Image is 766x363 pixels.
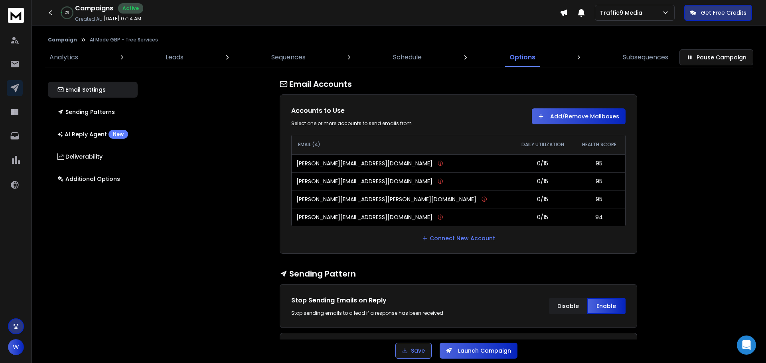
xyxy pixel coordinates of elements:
p: [DATE] 07:14 AM [104,16,141,22]
a: Connect New Account [422,234,495,242]
button: Pause Campaign [679,49,753,65]
button: Additional Options [48,171,138,187]
button: Email Settings [48,82,138,98]
p: [PERSON_NAME][EMAIL_ADDRESS][DOMAIN_NAME] [296,159,432,167]
h1: Email Accounts [280,78,637,90]
a: Analytics [45,48,83,67]
td: 94 [573,208,625,226]
p: 2 % [65,10,69,15]
h1: Stop Sending Emails on Reply [291,296,450,305]
p: Analytics [49,53,78,62]
button: Launch Campaign [440,343,517,359]
p: Additional Options [57,175,120,183]
button: Get Free Credits [684,5,752,21]
p: Subsequences [623,53,668,62]
button: W [8,339,24,355]
p: Leads [166,53,184,62]
p: AI Reply Agent [57,130,128,139]
h1: Sending Pattern [280,268,637,279]
div: New [109,130,128,139]
p: [PERSON_NAME][EMAIL_ADDRESS][DOMAIN_NAME] [296,177,432,185]
button: Add/Remove Mailboxes [532,108,626,124]
td: 95 [573,172,625,190]
a: Options [505,48,540,67]
p: Deliverability [57,153,103,161]
td: 0/15 [512,208,573,226]
h1: Accounts to Use [291,106,450,116]
td: 95 [573,190,625,208]
div: Stop sending emails to a lead if a response has been received [291,310,450,316]
img: logo [8,8,24,23]
a: Sequences [267,48,310,67]
p: Options [509,53,535,62]
p: AI Mode GBP - Tree Services [90,37,158,43]
button: Enable [587,298,626,314]
p: Sending Patterns [57,108,115,116]
td: 0/15 [512,190,573,208]
p: Get Free Credits [701,9,746,17]
button: AI Reply AgentNew [48,126,138,142]
button: Campaign [48,37,77,43]
button: Save [395,343,432,359]
td: 0/15 [512,172,573,190]
div: Open Intercom Messenger [737,336,756,355]
button: Deliverability [48,149,138,165]
td: 0/15 [512,154,573,172]
a: Subsequences [618,48,673,67]
th: DAILY UTILIZATION [512,135,573,154]
h1: Campaigns [75,4,113,13]
p: Created At: [75,16,102,22]
button: Sending Patterns [48,104,138,120]
p: Schedule [393,53,422,62]
a: Leads [161,48,188,67]
div: Select one or more accounts to send emails from [291,120,450,127]
p: Email Settings [57,86,106,94]
p: [PERSON_NAME][EMAIL_ADDRESS][PERSON_NAME][DOMAIN_NAME] [296,195,476,203]
p: [PERSON_NAME][EMAIL_ADDRESS][DOMAIN_NAME] [296,213,432,221]
th: EMAIL (4) [292,135,512,154]
p: Sequences [271,53,306,62]
p: Traffic9 Media [600,9,646,17]
button: Disable [549,298,587,314]
div: Active [118,3,143,14]
th: HEALTH SCORE [573,135,625,154]
a: Schedule [388,48,426,67]
td: 95 [573,154,625,172]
